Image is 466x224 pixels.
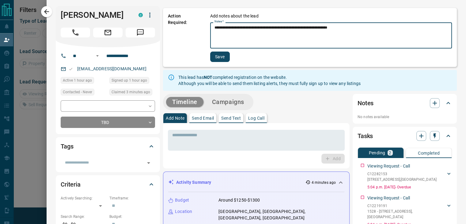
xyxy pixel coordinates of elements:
span: Contacted - Never [63,89,92,95]
a: [EMAIL_ADDRESS][DOMAIN_NAME] [77,66,146,71]
p: [STREET_ADDRESS] , [GEOGRAPHIC_DATA] [367,177,437,182]
button: Save [210,52,230,62]
div: TBD [61,117,155,128]
div: Mon Sep 15 2025 [109,89,155,97]
strong: NOT [204,75,212,80]
div: Criteria [61,177,155,192]
p: Add Note [166,116,184,120]
span: Signed up 1 hour ago [112,77,147,83]
div: Activity Summary4 minutes ago [168,177,344,188]
div: Tags [61,139,155,154]
p: No notes available [358,114,452,120]
p: 1528 - [STREET_ADDRESS] , [GEOGRAPHIC_DATA] [367,209,446,220]
div: C122191911528 - [STREET_ADDRESS],[GEOGRAPHIC_DATA] [367,202,452,221]
span: Message [126,28,155,37]
div: C12282153[STREET_ADDRESS],[GEOGRAPHIC_DATA] [367,170,452,183]
p: Pending [369,151,385,155]
p: Around $1250-$1300 [218,197,260,203]
p: C12282153 [367,171,437,177]
div: Mon Sep 15 2025 [109,77,155,86]
h2: Tasks [358,131,373,141]
p: Activity Summary [176,179,211,186]
span: Claimed 3 minutes ago [112,89,150,95]
p: Completed [418,151,440,155]
button: Open [144,159,153,167]
div: condos.ca [138,13,143,17]
div: Mon Sep 15 2025 [61,77,106,86]
svg: Email Valid [69,67,73,71]
p: Budget: [109,214,155,219]
p: Send Email [192,116,214,120]
h2: Tags [61,141,73,151]
span: Active 1 hour ago [63,77,92,83]
button: Campaigns [206,97,250,107]
p: Action Required: [168,13,201,62]
p: 4 minutes ago [312,180,336,185]
p: Send Text [221,116,241,120]
p: C12219191 [367,203,446,209]
h2: Criteria [61,180,81,189]
h1: [PERSON_NAME] [61,10,129,20]
button: Open [94,52,101,60]
p: Log Call [248,116,264,120]
span: Call [61,28,90,37]
label: Notes [214,20,224,24]
div: This lead has completed registration on the website. Although you will be able to send them listi... [178,72,361,89]
p: Location [175,208,192,215]
p: Viewing Request - Call [367,195,410,201]
p: 2 [389,151,391,155]
button: Timeline [166,97,203,107]
div: Notes [358,96,452,110]
h2: Notes [358,98,373,108]
p: [GEOGRAPHIC_DATA], [GEOGRAPHIC_DATA], [GEOGRAPHIC_DATA], [GEOGRAPHIC_DATA] [218,208,344,221]
p: Budget [175,197,189,203]
p: Viewing Request - Call [367,163,410,169]
div: Tasks [358,129,452,143]
p: Add notes about the lead [210,13,259,19]
p: Search Range: [61,214,106,219]
p: Timeframe: [109,195,155,201]
p: Actively Searching: [61,195,106,201]
span: Email [93,28,123,37]
p: 5:04 p.m. [DATE] - Overdue [367,184,452,190]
